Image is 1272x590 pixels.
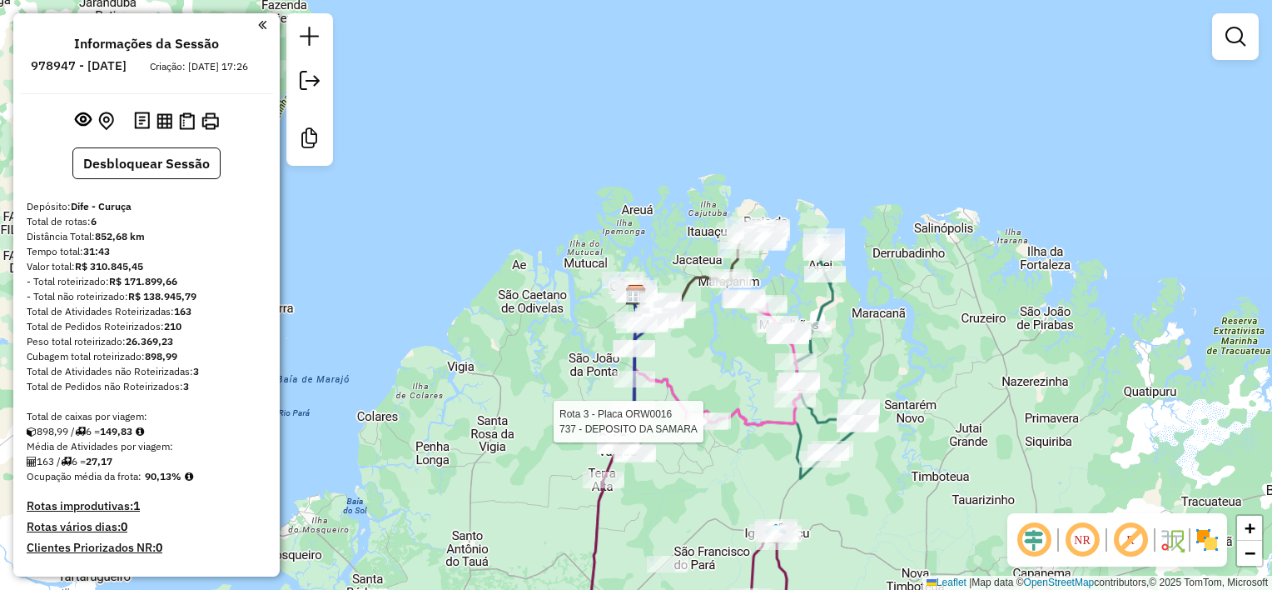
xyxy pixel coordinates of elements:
[1024,577,1095,588] a: OpenStreetMap
[174,305,191,317] strong: 163
[176,109,198,133] button: Visualizar Romaneio
[765,522,787,544] img: Igarape
[27,520,266,534] h4: Rotas vários dias:
[27,439,266,454] div: Média de Atividades por viagem:
[27,379,266,394] div: Total de Pedidos não Roteirizados:
[121,519,127,534] strong: 0
[61,457,72,467] i: Total de rotas
[128,290,196,302] strong: R$ 138.945,79
[293,64,326,102] a: Exportar sessão
[1245,517,1255,538] span: +
[27,424,266,439] div: 898,99 / 6 =
[100,425,132,437] strong: 149,83
[27,244,266,259] div: Tempo total:
[198,109,222,133] button: Imprimir Rotas
[109,275,177,287] strong: R$ 171.899,66
[74,36,219,52] h4: Informações da Sessão
[27,319,266,334] div: Total de Pedidos Roteirizados:
[1237,516,1262,541] a: Zoom in
[83,245,110,257] strong: 31:43
[293,122,326,159] a: Criar modelo
[27,364,266,379] div: Total de Atividades não Roteirizadas:
[27,334,266,349] div: Peso total roteirizado:
[1245,542,1255,563] span: −
[1237,541,1262,566] a: Zoom out
[27,470,142,482] span: Ocupação média da frota:
[153,109,176,132] button: Visualizar relatório de Roteirização
[145,470,181,482] strong: 90,13%
[1219,20,1252,53] a: Exibir filtros
[27,454,266,469] div: 163 / 6 =
[72,147,221,179] button: Desbloquear Sessão
[27,214,266,229] div: Total de rotas:
[95,108,117,134] button: Centralizar mapa no depósito ou ponto de apoio
[27,499,266,513] h4: Rotas improdutivas:
[193,365,199,377] strong: 3
[72,107,95,134] button: Exibir sessão original
[95,230,145,242] strong: 852,68 km
[583,472,624,488] div: Atividade não roteirizada - NELMA RECARGA
[75,427,86,437] i: Total de rotas
[183,380,189,392] strong: 3
[1014,520,1054,560] span: Ocultar deslocamento
[27,304,266,319] div: Total de Atividades Roteirizadas:
[164,320,181,332] strong: 210
[185,472,193,482] em: Média calculada utilizando a maior ocupação (%Peso ou %Cubagem) de cada rota da sessão. Rotas cro...
[27,541,266,555] h4: Clientes Priorizados NR:
[27,199,266,214] div: Depósito:
[1062,520,1102,560] span: Ocultar NR
[27,427,37,437] i: Cubagem total roteirizado
[1111,520,1150,560] span: Exibir rótulo
[647,556,688,572] div: Atividade não roteirizada - DEPOSITO DA DICA
[27,229,266,244] div: Distância Total:
[27,349,266,364] div: Cubagem total roteirizado:
[71,200,132,212] strong: Dife - Curuça
[27,457,37,467] i: Total de Atividades
[969,577,971,588] span: |
[136,427,144,437] i: Meta Caixas/viagem: 1,00 Diferença: 148,83
[625,284,647,306] img: Dife - Curuça
[927,577,966,588] a: Leaflet
[27,289,266,304] div: - Total não roteirizado:
[133,498,140,513] strong: 1
[922,576,1272,590] div: Map data © contributors,© 2025 TomTom, Microsoft
[31,58,127,73] h6: 978947 - [DATE]
[75,260,143,272] strong: R$ 310.845,45
[1159,527,1185,553] img: Fluxo de ruas
[616,286,658,302] div: Atividade não roteirizada - DEPOSITO DO JOSIVAN
[27,259,266,274] div: Valor total:
[91,215,97,227] strong: 6
[126,335,173,347] strong: 26.369,23
[1194,527,1220,553] img: Exibir/Ocultar setores
[86,455,112,467] strong: 27,17
[143,59,255,74] div: Criação: [DATE] 17:26
[258,15,266,34] a: Clique aqui para minimizar o painel
[27,409,266,424] div: Total de caixas por viagem:
[131,108,153,134] button: Logs desbloquear sessão
[293,20,326,57] a: Nova sessão e pesquisa
[27,274,266,289] div: - Total roteirizado:
[145,350,177,362] strong: 898,99
[156,540,162,555] strong: 0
